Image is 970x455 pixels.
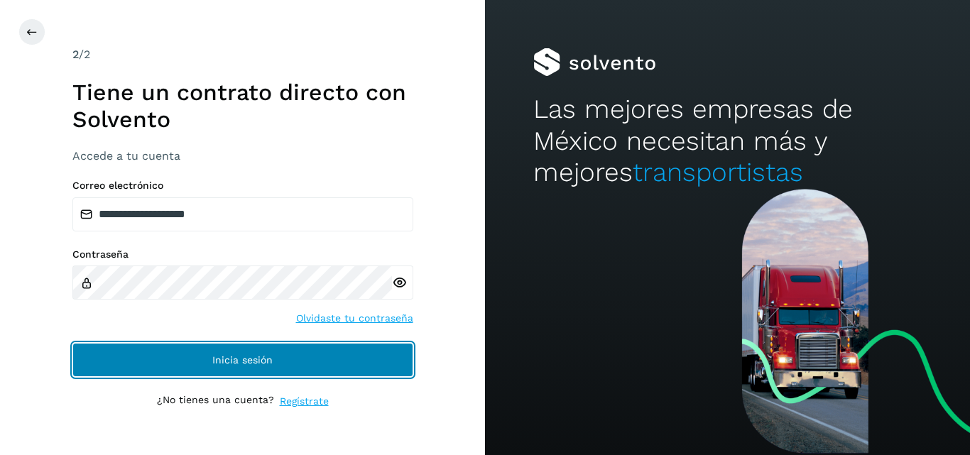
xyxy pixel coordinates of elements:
span: 2 [72,48,79,61]
button: Inicia sesión [72,343,413,377]
span: transportistas [633,157,803,187]
label: Correo electrónico [72,180,413,192]
a: Olvidaste tu contraseña [296,311,413,326]
div: /2 [72,46,413,63]
h1: Tiene un contrato directo con Solvento [72,79,413,133]
p: ¿No tienes una cuenta? [157,394,274,409]
h2: Las mejores empresas de México necesitan más y mejores [533,94,921,188]
label: Contraseña [72,248,413,261]
h3: Accede a tu cuenta [72,149,413,163]
span: Inicia sesión [212,355,273,365]
a: Regístrate [280,394,329,409]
